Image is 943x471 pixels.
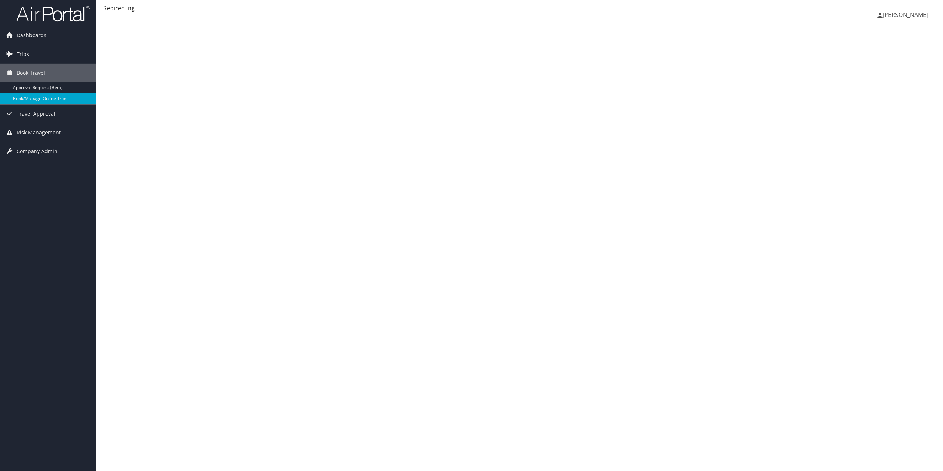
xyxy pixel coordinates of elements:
span: Travel Approval [17,105,55,123]
div: Redirecting... [103,4,936,13]
span: Company Admin [17,142,57,161]
span: [PERSON_NAME] [883,11,928,19]
span: Trips [17,45,29,63]
img: airportal-logo.png [16,5,90,22]
a: [PERSON_NAME] [877,4,936,26]
span: Dashboards [17,26,46,45]
span: Book Travel [17,64,45,82]
span: Risk Management [17,123,61,142]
